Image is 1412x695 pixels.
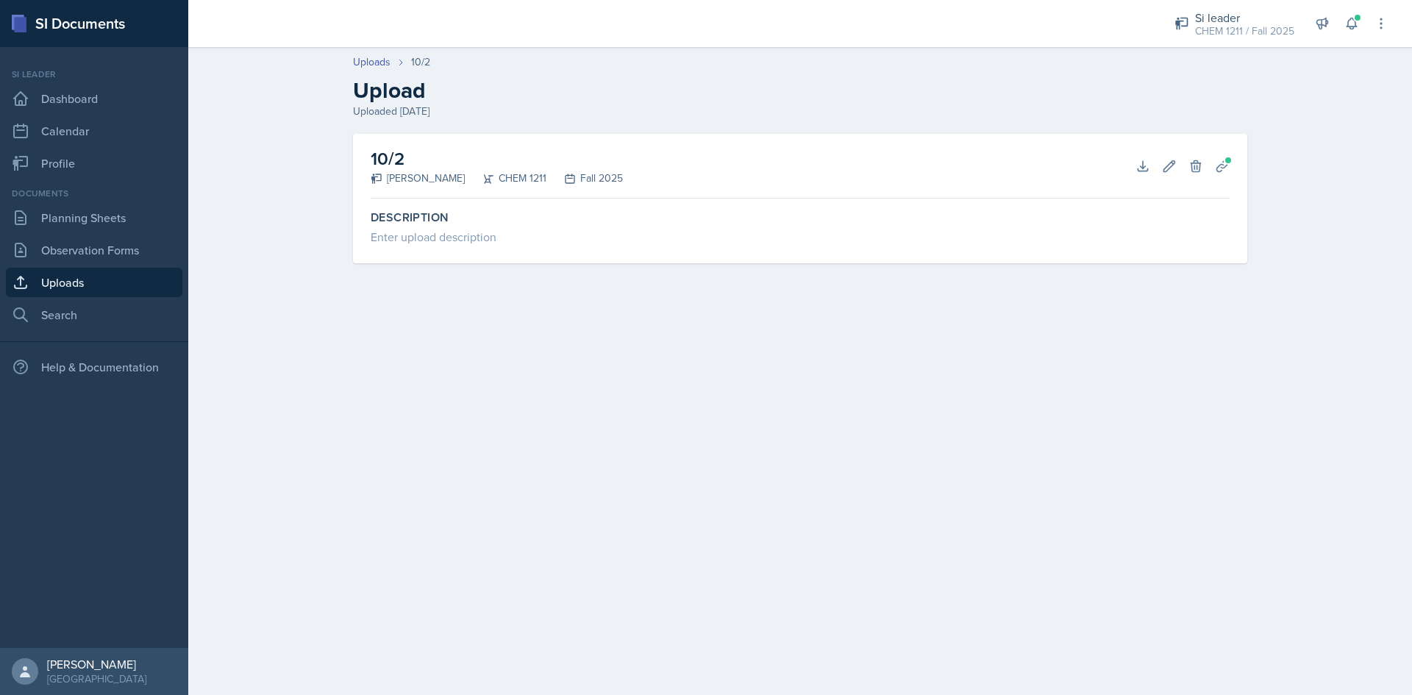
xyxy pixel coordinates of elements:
div: [PERSON_NAME] [371,171,465,186]
a: Planning Sheets [6,203,182,232]
a: Search [6,300,182,329]
div: CHEM 1211 / Fall 2025 [1195,24,1294,39]
div: Help & Documentation [6,352,182,382]
label: Description [371,210,1230,225]
div: Enter upload description [371,228,1230,246]
h2: Upload [353,77,1247,104]
div: Documents [6,187,182,200]
a: Observation Forms [6,235,182,265]
a: Profile [6,149,182,178]
div: 10/2 [411,54,430,70]
div: [GEOGRAPHIC_DATA] [47,671,146,686]
a: Uploads [6,268,182,297]
div: Fall 2025 [546,171,623,186]
div: Si leader [6,68,182,81]
div: CHEM 1211 [465,171,546,186]
a: Dashboard [6,84,182,113]
div: Uploaded [DATE] [353,104,1247,119]
a: Calendar [6,116,182,146]
div: [PERSON_NAME] [47,657,146,671]
div: Si leader [1195,9,1294,26]
a: Uploads [353,54,391,70]
h2: 10/2 [371,146,623,172]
